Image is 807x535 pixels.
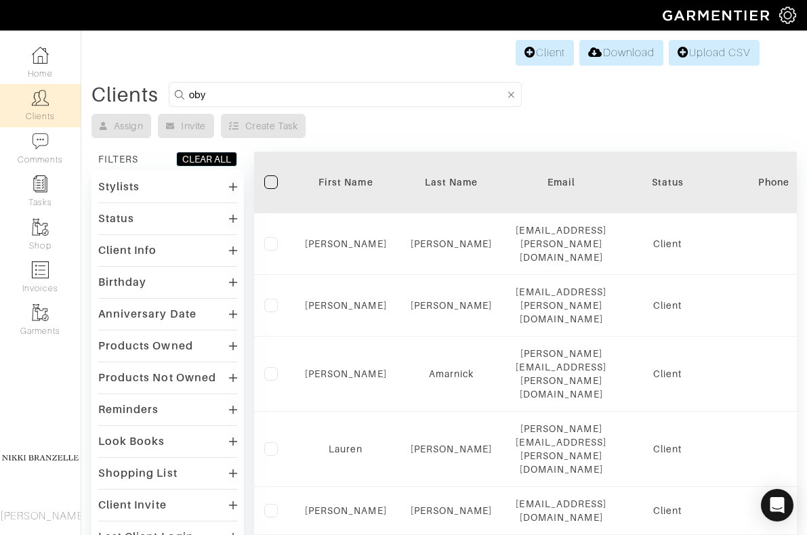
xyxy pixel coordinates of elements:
[305,505,387,516] a: [PERSON_NAME]
[32,261,49,278] img: orders-icon-0abe47150d42831381b5fb84f609e132dff9fe21cb692f30cb5eec754e2cba89.png
[98,403,159,416] div: Reminders
[411,238,493,249] a: [PERSON_NAME]
[627,367,708,381] div: Client
[305,175,387,189] div: First Name
[32,175,49,192] img: reminder-icon-8004d30b9f0a5d33ae49ab947aed9ed385cf756f9e5892f1edd6e32f2345188e.png
[516,223,606,264] div: [EMAIL_ADDRESS][PERSON_NAME][DOMAIN_NAME]
[516,175,606,189] div: Email
[617,152,718,213] th: Toggle SortBy
[761,489,793,521] div: Open Intercom Messenger
[516,422,606,476] div: [PERSON_NAME][EMAIL_ADDRESS][PERSON_NAME][DOMAIN_NAME]
[779,7,796,24] img: gear-icon-white-bd11855cb880d31180b6d7d6211b90ccbf57a29d726f0c71d8c61bd08dd39cc2.png
[516,40,574,66] a: Client
[669,40,760,66] a: Upload CSV
[627,175,708,189] div: Status
[656,3,779,27] img: garmentier-logo-header-white-b43fb05a5012e4ada735d5af1a66efaba907eab6374d6393d1fbf88cb4ef424d.png
[305,238,387,249] a: [PERSON_NAME]
[295,152,397,213] th: Toggle SortBy
[329,444,363,454] a: Lauren
[98,339,193,353] div: Products Owned
[32,89,49,106] img: clients-icon-6bae9207a08558b7cb47a8932f037763ab4055f8c8b6bfacd5dc20c3e0201464.png
[98,212,134,226] div: Status
[32,219,49,236] img: garments-icon-b7da505a4dc4fd61783c78ac3ca0ef83fa9d6f193b1c9dc38574b1d14d53ca28.png
[429,368,474,379] a: Amarnick
[98,244,157,257] div: Client Info
[627,299,708,312] div: Client
[32,133,49,150] img: comment-icon-a0a6a9ef722e966f86d9cbdc48e553b5cf19dbc54f86b18d962a5391bc8f6eb6.png
[305,368,387,379] a: [PERSON_NAME]
[189,86,505,103] input: Search by name, email, phone, city, or state
[182,152,231,166] div: CLEAR ALL
[627,504,708,517] div: Client
[91,88,159,102] div: Clients
[397,152,506,213] th: Toggle SortBy
[579,40,663,66] a: Download
[98,152,138,166] div: FILTERS
[98,467,178,480] div: Shopping List
[627,237,708,251] div: Client
[516,347,606,401] div: [PERSON_NAME][EMAIL_ADDRESS][PERSON_NAME][DOMAIN_NAME]
[98,498,167,512] div: Client Invite
[411,444,493,454] a: [PERSON_NAME]
[516,285,606,326] div: [EMAIL_ADDRESS][PERSON_NAME][DOMAIN_NAME]
[627,442,708,456] div: Client
[98,435,165,448] div: Look Books
[98,276,146,289] div: Birthday
[411,505,493,516] a: [PERSON_NAME]
[98,371,216,385] div: Products Not Owned
[32,47,49,64] img: dashboard-icon-dbcd8f5a0b271acd01030246c82b418ddd0df26cd7fceb0bd07c9910d44c42f6.png
[516,497,606,524] div: [EMAIL_ADDRESS][DOMAIN_NAME]
[98,307,196,321] div: Anniversary Date
[176,152,237,167] button: CLEAR ALL
[407,175,496,189] div: Last Name
[305,300,387,311] a: [PERSON_NAME]
[98,180,140,194] div: Stylists
[32,304,49,321] img: garments-icon-b7da505a4dc4fd61783c78ac3ca0ef83fa9d6f193b1c9dc38574b1d14d53ca28.png
[411,300,493,311] a: [PERSON_NAME]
